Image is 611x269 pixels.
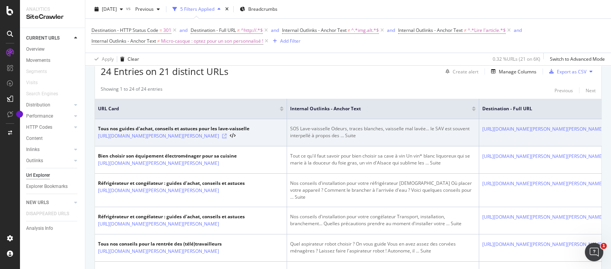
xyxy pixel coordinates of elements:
[26,79,45,87] a: Visits
[26,112,72,120] a: Performance
[482,180,603,188] a: [URL][DOMAIN_NAME][PERSON_NAME][PERSON_NAME]
[179,27,188,34] button: and
[222,134,227,138] a: Visit Online Page
[98,105,278,112] span: URL Card
[601,243,607,249] span: 1
[91,27,158,33] span: Destination - HTTP Status Code
[26,199,72,207] a: NEW URLS
[387,27,395,33] div: and
[482,105,606,112] span: Destination - Full URL
[26,210,77,218] a: DISAPPEARED URLS
[586,87,596,94] div: Next
[101,86,163,95] div: Showing 1 to 24 of 24 entries
[91,38,156,44] span: Internal Outlinks - Anchor Text
[26,68,47,76] div: Segments
[482,125,603,133] a: [URL][DOMAIN_NAME][PERSON_NAME][PERSON_NAME]
[98,125,249,132] div: Tous nos guides d'achat, conseils et astuces pour les lave-vaisselle
[163,25,171,36] span: 301
[91,3,126,15] button: [DATE]
[398,27,463,33] span: Internal Outlinks - Anchor Text
[26,101,50,109] div: Distribution
[98,187,219,194] a: [URL][DOMAIN_NAME][PERSON_NAME][PERSON_NAME]
[290,153,476,166] div: Tout ce qu'il faut savoir pour bien choisir sa cave à vin Un vin* blanc liquoreux qui se marie à ...
[26,101,72,109] a: Distribution
[26,90,58,98] div: Search Engines
[514,27,522,33] div: and
[159,27,162,33] span: =
[26,224,80,232] a: Analysis Info
[128,56,139,62] div: Clear
[132,3,163,15] button: Previous
[26,45,45,53] div: Overview
[586,86,596,95] button: Next
[499,68,536,75] div: Manage Columns
[26,146,72,154] a: Inlinks
[26,134,80,143] a: Content
[26,146,40,154] div: Inlinks
[482,213,603,221] a: [URL][DOMAIN_NAME][PERSON_NAME][PERSON_NAME]
[464,27,467,33] span: ≠
[290,105,460,112] span: Internal Outlinks - Anchor Text
[26,79,38,87] div: Visits
[98,247,219,255] a: [URL][DOMAIN_NAME][PERSON_NAME][PERSON_NAME]
[26,112,53,120] div: Performance
[102,56,114,62] div: Apply
[26,13,79,22] div: SiteCrawler
[282,27,347,33] span: Internal Outlinks - Anchor Text
[102,6,117,12] span: 2025 Aug. 4th
[241,25,263,36] span: ^http://.*$
[290,241,476,254] div: Quel aspirateur robot choisir ? On vous guide Vous en avez assez des corvées ménagères ? Laissez ...
[16,111,23,118] div: Tooltip anchor
[557,68,586,75] div: Export as CSV
[98,159,219,167] a: [URL][DOMAIN_NAME][PERSON_NAME][PERSON_NAME]
[26,134,43,143] div: Content
[290,213,476,227] div: Nos conseils d'installation pour votre congélateur Transport, installation, branchement... Quelle...
[126,5,132,12] span: vs
[98,220,219,228] a: [URL][DOMAIN_NAME][PERSON_NAME][PERSON_NAME]
[26,56,50,65] div: Movements
[26,224,53,232] div: Analysis Info
[550,56,605,62] div: Switch to Advanced Mode
[26,199,49,207] div: NEW URLS
[237,27,240,33] span: ≠
[547,53,605,65] button: Switch to Advanced Mode
[230,133,236,139] button: View HTML Source
[26,34,72,42] a: CURRENT URLS
[387,27,395,34] button: and
[26,68,55,76] a: Segments
[270,37,301,46] button: Add Filter
[98,180,245,187] div: Réfrigérateur et congélateur : guides d'achat, conseils et astuces
[26,6,79,13] div: Analytics
[26,157,72,165] a: Outlinks
[98,213,245,220] div: Réfrigérateur et congélateur : guides d'achat, conseils et astuces
[555,87,573,94] div: Previous
[26,123,72,131] a: HTTP Codes
[180,6,214,12] div: 5 Filters Applied
[271,27,279,34] button: and
[26,183,80,191] a: Explorer Bookmarks
[98,153,237,159] div: Bien choisir son équipement électroménager pour sa cuisine
[224,5,230,13] div: times
[26,56,80,65] a: Movements
[26,171,50,179] div: Url Explorer
[468,25,506,36] span: ^.*Lire l'article.*$
[482,241,603,248] a: [URL][DOMAIN_NAME][PERSON_NAME][PERSON_NAME]
[546,65,586,78] button: Export as CSV
[482,153,603,160] a: [URL][DOMAIN_NAME][PERSON_NAME][PERSON_NAME]
[493,56,540,62] div: 0.32 % URLs ( 21 on 6K )
[179,27,188,33] div: and
[351,25,379,36] span: ^.*img.alt.*$
[453,68,478,75] div: Create alert
[191,27,236,33] span: Destination - Full URL
[248,6,277,12] span: Breadcrumbs
[161,36,263,46] span: Micro-casque : optez pour un son personnalisé !
[91,53,114,65] button: Apply
[488,67,536,76] button: Manage Columns
[442,65,478,78] button: Create alert
[26,123,52,131] div: HTTP Codes
[26,45,80,53] a: Overview
[290,180,476,201] div: Nos conseils d'installation pour votre réfrigérateur [DEMOGRAPHIC_DATA] Où placer votre appareil ...
[348,27,350,33] span: ≠
[98,241,236,247] div: Tous nos conseils pour la rentrée des (télé)travailleurs
[514,27,522,34] button: and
